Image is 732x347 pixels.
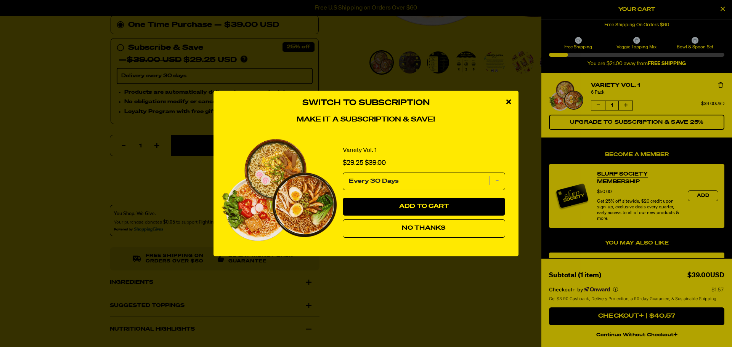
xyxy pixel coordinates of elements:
iframe: Marketing Popup [4,312,80,343]
span: No Thanks [402,225,446,231]
div: 1 of 1 [221,131,511,249]
span: Add to Cart [399,203,449,209]
button: Add to Cart [343,198,505,216]
h3: Switch to Subscription [221,98,511,108]
img: View Variety Vol. 1 [221,139,337,241]
div: Switch to Subscription [221,131,511,249]
span: $29.25 [343,160,363,166]
h4: Make it a subscription & save! [221,116,511,124]
a: Variety Vol. 1 [343,147,377,154]
span: $39.00 [365,160,386,166]
button: No Thanks [343,219,505,238]
select: subscription frequency [343,173,505,190]
div: close modal [499,91,518,114]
